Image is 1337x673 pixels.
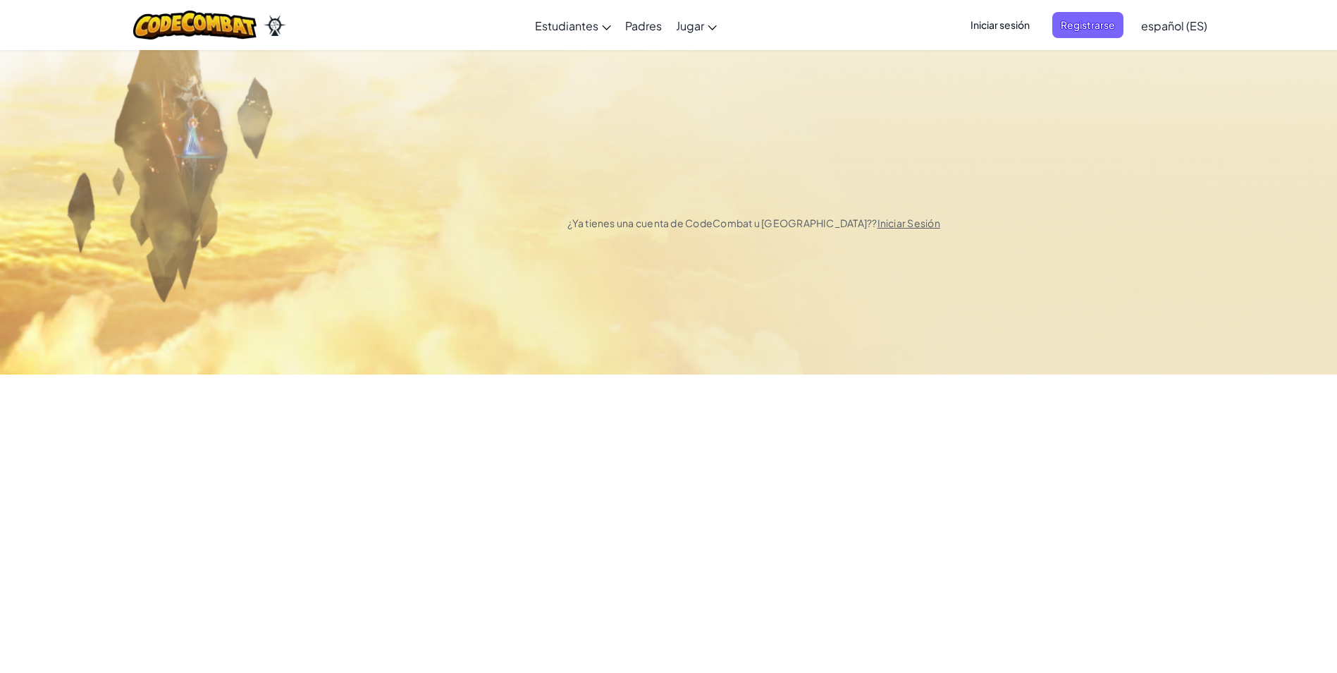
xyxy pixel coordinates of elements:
a: Jugar [669,6,724,44]
a: Iniciar Sesión [877,217,940,229]
a: español (ES) [1134,6,1214,44]
img: CodeCombat logo [133,11,257,40]
span: Jugar [676,18,704,33]
button: Registrarse [1052,12,1123,38]
img: Ozaria [264,15,286,36]
a: Padres [618,6,669,44]
span: ¿Ya tienes una cuenta de CodeCombat u [GEOGRAPHIC_DATA]?? [567,217,939,229]
button: Iniciar sesión [962,12,1038,38]
span: Estudiantes [535,18,598,33]
span: español (ES) [1141,18,1207,33]
a: Estudiantes [528,6,618,44]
